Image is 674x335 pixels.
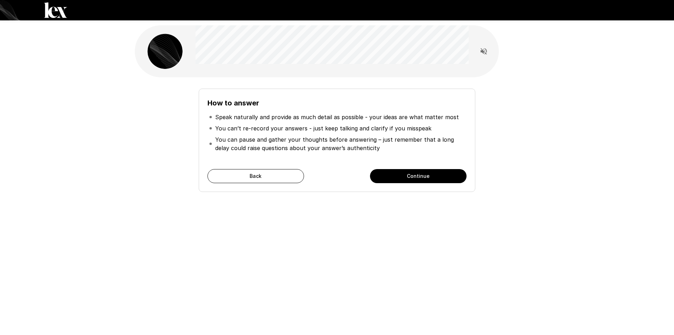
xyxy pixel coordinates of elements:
[477,44,491,58] button: Read questions aloud
[215,113,459,121] p: Speak naturally and provide as much detail as possible - your ideas are what matter most
[215,124,431,133] p: You can’t re-record your answers - just keep talking and clarify if you misspeak
[370,169,467,183] button: Continue
[207,99,259,107] b: How to answer
[147,34,183,69] img: lex_avatar2.png
[215,135,465,152] p: You can pause and gather your thoughts before answering – just remember that a long delay could r...
[207,169,304,183] button: Back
